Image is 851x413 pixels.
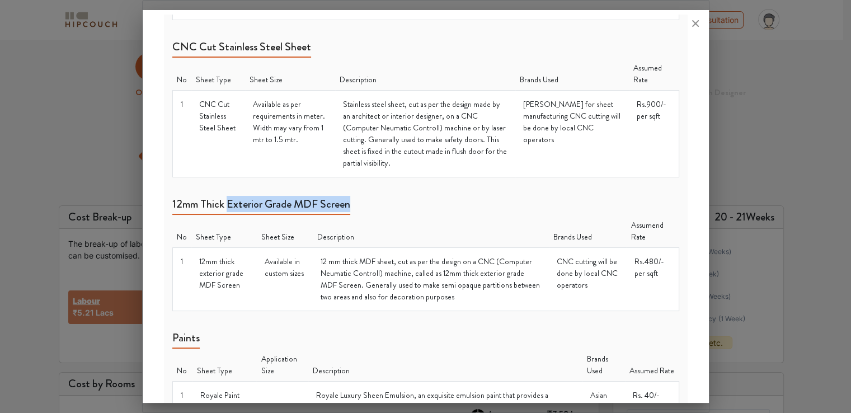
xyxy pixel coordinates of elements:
th: Brands Used [582,349,625,382]
th: Description [308,349,583,382]
h5: CNC Cut Stainless Steel Sheet [172,40,311,58]
th: Assumed Rate [629,58,679,91]
th: No [172,349,192,382]
td: Rs.480/- per sqft [627,248,679,311]
td: Available in custom sizes [257,248,313,311]
th: Description [313,215,549,248]
th: No [172,58,191,91]
th: Application Size [256,349,308,382]
td: 1 [172,91,191,177]
th: Sheet Type [191,58,245,91]
th: Sheet Type [191,215,257,248]
th: Sheet Type [192,349,257,382]
th: Assumend Rate [627,215,679,248]
td: Available as per requirements in meter. Width may vary from 1 mtr to 1.5 mtr. [245,91,335,177]
td: 12 mm thick MDF sheet, cut as per the design on a CNC (Computer Neumatic Controll) machine, calle... [313,248,549,311]
td: Stainless steel sheet, cut as per the design made by an architect or interior designer, on a CNC ... [335,91,515,177]
td: CNC cutting will be done by local CNC operators [549,248,627,311]
th: Sheet Size [245,58,335,91]
th: Brands Used [549,215,627,248]
th: Brands Used [515,58,629,91]
h5: 12mm Thick Exterior Grade MDF Screen [172,198,350,215]
td: 1 [172,248,191,311]
th: Sheet Size [257,215,313,248]
td: CNC Cut Stainless Steel Sheet [191,91,245,177]
td: [PERSON_NAME] for sheet manufacturing CNC cutting will be done by local CNC operators [515,91,629,177]
td: Rs.900/- per sqft [629,91,679,177]
th: No [172,215,191,248]
th: Assumed Rate [625,349,679,382]
th: Description [335,58,515,91]
td: 12mm thick exterior grade MDF Screen [191,248,257,311]
h5: Paints [172,331,200,349]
